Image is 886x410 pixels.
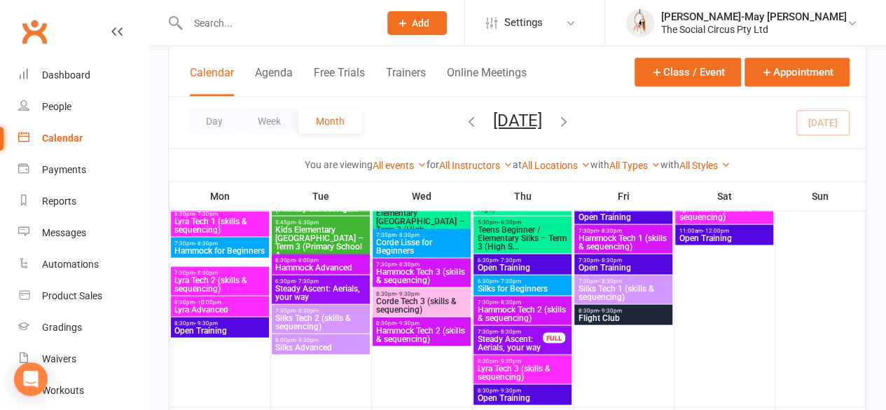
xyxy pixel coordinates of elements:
span: 7:30pm [174,269,265,275]
span: 11:00am [678,227,770,233]
a: All Locations [522,159,590,170]
span: Corde Tech 3 (skills & sequencing) [375,296,467,313]
strong: with [590,158,609,170]
a: All events [373,159,427,170]
th: Thu [472,181,573,210]
strong: with [660,158,679,170]
button: Month [298,108,362,133]
a: Clubworx [17,14,52,49]
div: Reports [42,196,76,207]
span: 7:30pm [476,299,568,305]
div: Workouts [42,385,84,396]
a: Product Sales [18,280,148,312]
span: Open Training [678,233,770,242]
span: Lyra Tech 3 (skills & sequencing) [476,364,568,381]
span: 8:30pm [375,290,467,296]
div: Open Intercom Messenger [14,362,48,396]
span: - 10:00pm [195,299,221,305]
span: - 7:30pm [296,278,319,284]
span: 6:30pm [476,278,568,284]
span: Lyra Tech 2 (skills & sequencing) [174,275,265,292]
a: All Styles [679,159,731,170]
button: [DATE] [493,110,542,130]
th: Sun [775,181,866,210]
span: Hammock for Beginners [174,246,265,254]
span: Open Training [476,393,568,402]
span: 7:30pm [375,231,467,238]
a: People [18,91,148,123]
span: 7:30pm [476,328,543,334]
span: - 7:30pm [497,257,520,263]
span: 7:30pm [174,240,265,246]
span: 8:30pm [174,299,265,305]
span: Open Training [174,326,265,334]
span: 7:30pm [375,261,467,267]
div: FULL [543,332,565,343]
span: Settings [504,7,543,39]
div: Product Sales [42,290,102,301]
span: 8:30pm [375,320,467,326]
span: - 8:00pm [296,257,319,263]
a: Automations [18,249,148,280]
div: Payments [42,164,86,175]
span: 6:30pm [275,257,366,263]
a: Messages [18,217,148,249]
span: - 7:30pm [195,210,218,217]
th: Tue [270,181,371,210]
span: Teens Beginner / Elementary Silks – Term 3 (High S... [476,225,568,250]
a: Payments [18,154,148,186]
span: - 8:30pm [598,227,621,233]
th: Mon [169,181,270,210]
button: Trainers [386,66,426,96]
div: Gradings [42,322,82,333]
input: Search... [184,13,369,33]
strong: at [513,158,522,170]
div: Messages [42,227,86,238]
a: All Types [609,159,660,170]
strong: for [427,158,439,170]
th: Sat [674,181,775,210]
span: Flight Club [577,313,669,322]
span: Steady Ascent: Aerials, your way [275,284,366,301]
span: - 9:30pm [195,320,218,326]
span: Hammock Tech 2 (skills & sequencing) [375,326,467,343]
button: Calendar [190,66,234,96]
span: 7:30pm [577,278,669,284]
span: - 8:30pm [296,307,319,313]
span: Open Training [577,263,669,271]
div: Calendar [42,132,83,144]
th: Fri [573,181,674,210]
span: 8:30pm [476,387,568,393]
span: - 9:30pm [396,290,420,296]
span: 8:30pm [476,357,568,364]
span: Add [412,18,429,29]
div: Dashboard [42,69,90,81]
span: 6:30pm [476,257,568,263]
a: Reports [18,186,148,217]
span: - 12:00pm [702,227,728,233]
strong: You are viewing [305,158,373,170]
span: - 8:30pm [195,240,218,246]
span: 7:30pm [275,307,366,313]
a: All Instructors [439,159,513,170]
div: Waivers [42,353,76,364]
button: Agenda [255,66,293,96]
span: Teens Beginner / Elementary [GEOGRAPHIC_DATA] – Term 3 (High... [375,200,467,233]
span: 8:30pm [577,307,669,313]
span: - 8:30pm [598,257,621,263]
div: People [42,101,71,112]
button: Free Trials [314,66,365,96]
span: Hammock Tech 3 (skills & sequencing) [375,267,467,284]
span: - 9:30pm [396,320,420,326]
a: Gradings [18,312,148,343]
span: - 7:30pm [497,278,520,284]
span: 5:30pm [476,219,568,225]
div: Automations [42,259,99,270]
span: 7:30pm [577,227,669,233]
span: Open Training [476,263,568,271]
button: Day [188,108,240,133]
a: Waivers [18,343,148,375]
span: Hammock Tech 2 (skills & sequencing) [476,305,568,322]
span: - 8:30pm [497,299,520,305]
span: 6:30pm [275,278,366,284]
